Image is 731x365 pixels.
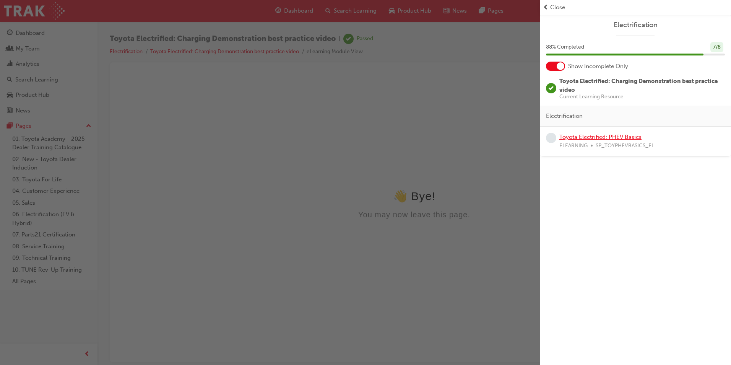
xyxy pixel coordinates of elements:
[546,133,556,143] span: learningRecordVerb_NONE-icon
[546,112,583,121] span: Electrification
[568,62,628,71] span: Show Incomplete Only
[543,3,728,12] button: prev-iconClose
[546,43,584,52] span: 88 % Completed
[710,42,723,52] div: 7 / 8
[3,115,594,128] div: 👋 Bye!
[546,21,725,29] a: Electrification
[543,3,549,12] span: prev-icon
[546,83,556,93] span: learningRecordVerb_PASS-icon
[559,134,642,140] a: Toyota Electrified: PHEV Basics
[596,142,654,150] span: SP_TOYPHEVBASICS_EL
[550,3,565,12] span: Close
[559,142,588,150] span: ELEARNING
[559,94,725,99] span: Current Learning Resource
[559,78,718,93] span: Toyota Electrified: Charging Demonstration best practice video
[3,136,594,145] div: You may now leave this page.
